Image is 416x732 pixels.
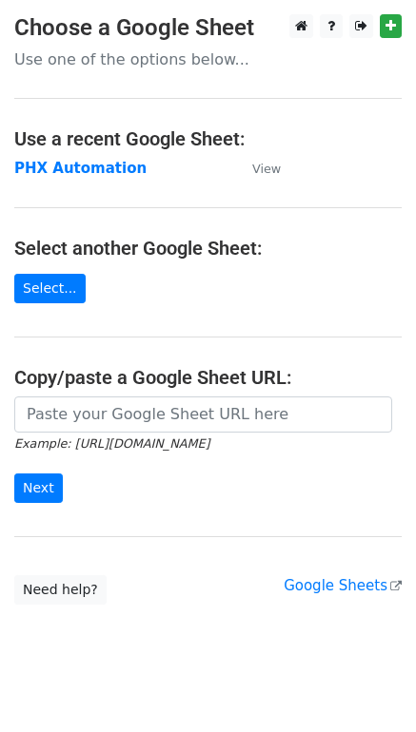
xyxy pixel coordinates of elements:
p: Use one of the options below... [14,49,402,69]
h4: Select another Google Sheet: [14,237,402,260]
a: PHX Automation [14,160,147,177]
input: Paste your Google Sheet URL here [14,396,392,433]
a: Need help? [14,575,107,605]
small: Example: [URL][DOMAIN_NAME] [14,436,209,451]
h3: Choose a Google Sheet [14,14,402,42]
h4: Copy/paste a Google Sheet URL: [14,366,402,389]
input: Next [14,473,63,503]
a: View [233,160,281,177]
a: Select... [14,274,86,303]
a: Google Sheets [284,577,402,594]
small: View [252,162,281,176]
h4: Use a recent Google Sheet: [14,127,402,150]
